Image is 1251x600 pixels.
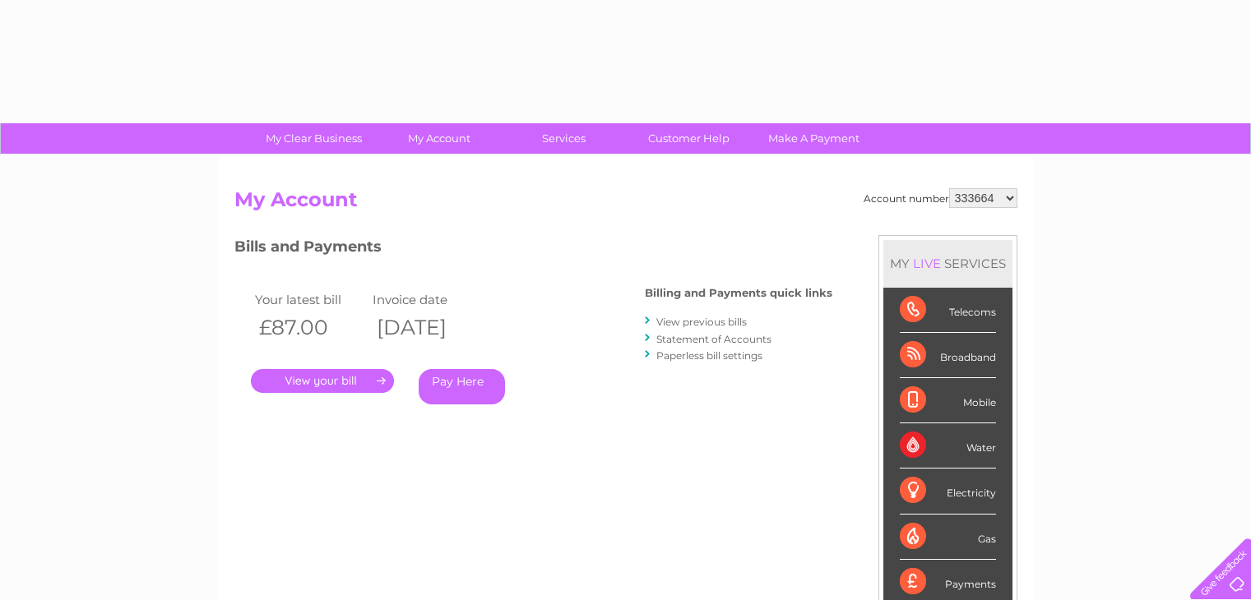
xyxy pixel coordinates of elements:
[645,287,832,299] h4: Billing and Payments quick links
[900,288,996,333] div: Telecoms
[656,349,762,362] a: Paperless bill settings
[251,288,369,311] td: Your latest bill
[746,123,882,154] a: Make A Payment
[246,123,382,154] a: My Clear Business
[656,333,771,345] a: Statement of Accounts
[900,378,996,423] div: Mobile
[419,369,505,404] a: Pay Here
[251,311,369,344] th: £87.00
[371,123,507,154] a: My Account
[656,316,747,328] a: View previous bills
[496,123,632,154] a: Services
[900,333,996,378] div: Broadband
[910,256,944,271] div: LIVE
[900,468,996,514] div: Electricity
[368,288,487,311] td: Invoice date
[900,423,996,468] div: Water
[251,369,394,393] a: .
[234,188,1017,219] h2: My Account
[883,240,1012,287] div: MY SERVICES
[621,123,757,154] a: Customer Help
[234,235,832,264] h3: Bills and Payments
[900,515,996,560] div: Gas
[368,311,487,344] th: [DATE]
[864,188,1017,208] div: Account number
